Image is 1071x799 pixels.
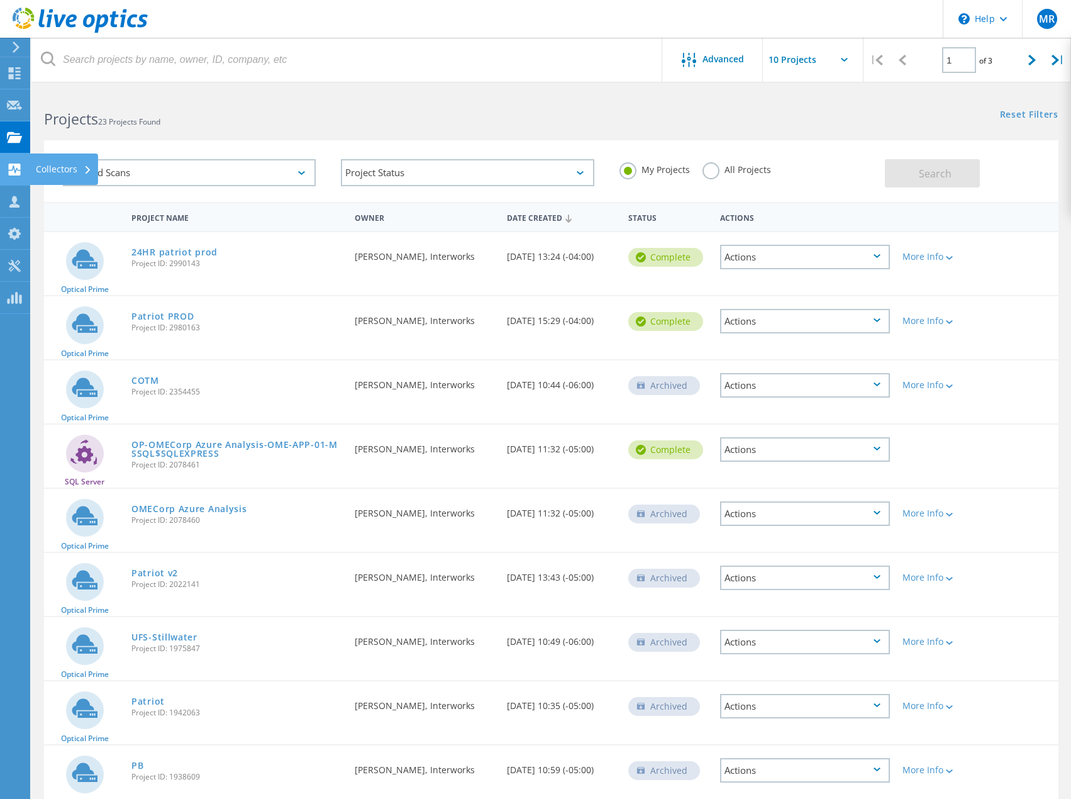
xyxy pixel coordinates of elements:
span: Project ID: 2990143 [131,260,342,267]
span: SQL Server [65,478,104,486]
div: [PERSON_NAME], Interworks [348,360,501,402]
span: Project ID: 2980163 [131,324,342,332]
input: Search projects by name, owner, ID, company, etc [31,38,663,82]
div: [DATE] 10:35 (-05:00) [501,681,623,723]
a: OP-OMECorp Azure Analysis-OME-APP-01-MSSQL$SQLEXPRESS [131,440,342,458]
div: Project Status [341,159,594,186]
span: 23 Projects Found [98,116,160,127]
div: More Info [902,637,971,646]
div: [DATE] 13:43 (-05:00) [501,553,623,595]
div: Actions [720,373,890,398]
span: Project ID: 1938609 [131,773,342,781]
a: UFS-Stillwater [131,633,197,642]
div: [PERSON_NAME], Interworks [348,617,501,659]
div: Owner [348,205,501,228]
a: COTM [131,376,159,385]
label: My Projects [619,162,690,174]
div: [PERSON_NAME], Interworks [348,553,501,595]
div: [DATE] 15:29 (-04:00) [501,296,623,338]
span: Advanced [702,55,744,64]
div: More Info [902,701,971,710]
div: | [1045,38,1071,82]
div: [PERSON_NAME], Interworks [348,296,501,338]
div: [DATE] 13:24 (-04:00) [501,232,623,274]
div: More Info [902,316,971,325]
div: [PERSON_NAME], Interworks [348,232,501,274]
div: Actions [720,309,890,333]
div: More Info [902,252,971,261]
div: Actions [720,245,890,269]
div: Complete [628,312,703,331]
div: Archived [628,376,700,395]
div: Actions [720,630,890,654]
span: Project ID: 2022141 [131,581,342,588]
a: Patriot [131,697,165,706]
svg: \n [958,13,970,25]
div: Actions [720,566,890,590]
div: Status [622,205,713,228]
a: Live Optics Dashboard [13,26,148,35]
div: [PERSON_NAME], Interworks [348,425,501,466]
div: Complete [628,248,703,267]
div: [DATE] 10:49 (-06:00) [501,617,623,659]
a: PB [131,761,143,770]
span: Optical Prime [61,606,109,614]
div: Complete [628,440,703,459]
label: All Projects [702,162,771,174]
div: Selected Scans [63,159,316,186]
div: | [863,38,889,82]
div: Actions [720,758,890,783]
span: Optical Prime [61,542,109,550]
span: Optical Prime [61,350,109,357]
span: Optical Prime [61,414,109,422]
span: Project ID: 2078461 [131,461,342,469]
button: Search [885,159,980,187]
a: Patriot v2 [131,569,178,578]
div: [DATE] 10:44 (-06:00) [501,360,623,402]
span: of 3 [979,55,992,66]
div: Archived [628,697,700,716]
a: Reset Filters [1000,110,1058,121]
div: More Info [902,509,971,518]
span: Search [919,167,952,181]
div: [DATE] 11:32 (-05:00) [501,489,623,530]
div: Project Name [125,205,348,228]
div: [PERSON_NAME], Interworks [348,489,501,530]
span: Project ID: 2354455 [131,388,342,396]
div: [DATE] 10:59 (-05:00) [501,746,623,787]
a: Patriot PROD [131,312,194,321]
span: MR [1039,14,1055,24]
div: Archived [628,761,700,780]
div: Date Created [501,205,623,229]
span: Project ID: 1942063 [131,709,342,717]
a: 24HR patriot prod [131,248,218,257]
span: Project ID: 1975847 [131,645,342,652]
span: Project ID: 2078460 [131,517,342,524]
span: Optical Prime [61,735,109,742]
div: [DATE] 11:32 (-05:00) [501,425,623,466]
div: Archived [628,505,700,523]
div: Archived [628,633,700,652]
div: [PERSON_NAME], Interworks [348,681,501,723]
span: Optical Prime [61,671,109,678]
div: Actions [720,437,890,462]
div: Collectors [36,165,92,174]
div: Actions [714,205,896,228]
b: Projects [44,109,98,129]
div: More Info [902,766,971,774]
div: [PERSON_NAME], Interworks [348,746,501,787]
div: Archived [628,569,700,588]
a: OMECorp Azure Analysis [131,505,247,513]
div: More Info [902,381,971,389]
span: Optical Prime [61,286,109,293]
div: Actions [720,501,890,526]
div: More Info [902,573,971,582]
div: Actions [720,694,890,718]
